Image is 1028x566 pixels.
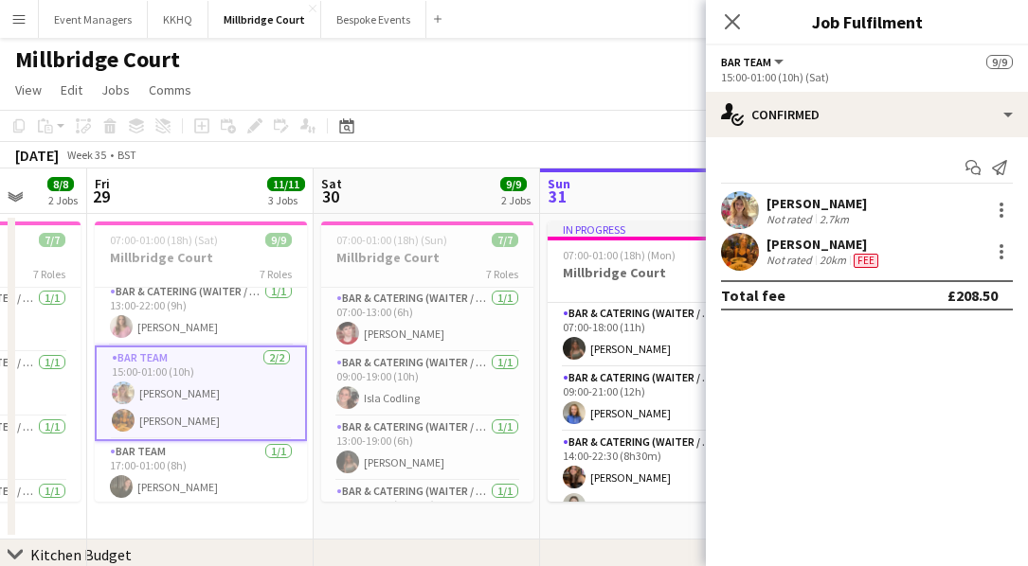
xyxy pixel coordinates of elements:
div: 15:00-01:00 (10h) (Sat) [721,70,1013,84]
div: 20km [816,253,850,268]
span: 9/9 [500,177,527,191]
div: Not rated [766,253,816,268]
div: Total fee [721,286,785,305]
app-card-role: Bar & Catering (Waiter / waitress)1/107:00-13:00 (6h)[PERSON_NAME] [321,288,533,352]
app-job-card: In progress07:00-01:00 (18h) (Mon)13/13Millbridge Court7 RolesBar & Catering (Waiter / waitress)1... [548,221,760,502]
app-card-role: Bar & Catering (Waiter / waitress)1/113:00-19:00 (6h)[PERSON_NAME] [321,416,533,481]
div: [PERSON_NAME] [766,236,882,253]
div: Confirmed [706,92,1028,137]
div: BST [117,148,136,162]
span: Fee [854,254,878,268]
app-card-role: Bar & Catering (Waiter / waitress)1/109:00-19:00 (10h)Isla Codling [321,352,533,416]
div: 2 Jobs [501,193,531,207]
div: 2 Jobs [48,193,78,207]
button: Bar Team [721,55,786,69]
button: Bespoke Events [321,1,426,38]
h1: Millbridge Court [15,45,180,74]
div: In progress [548,221,760,237]
a: Jobs [94,78,137,102]
div: 2.7km [816,212,853,226]
span: 29 [92,186,110,207]
app-card-role: Bar & Catering (Waiter / waitress)1/107:00-18:00 (11h)[PERSON_NAME] [548,303,760,367]
button: Event Managers [39,1,148,38]
span: Bar Team [721,55,771,69]
span: Jobs [101,81,130,98]
h3: Job Fulfilment [706,9,1028,34]
app-card-role: Bar Team1/117:00-01:00 (8h)[PERSON_NAME] [95,441,307,505]
app-card-role: Bar Team2/215:00-01:00 (10h)[PERSON_NAME][PERSON_NAME] [95,345,307,441]
span: Fri [95,175,110,192]
span: 7 Roles [260,267,292,281]
div: 3 Jobs [268,193,304,207]
span: Sun [548,175,570,192]
span: 07:00-01:00 (18h) (Sat) [110,233,218,247]
app-card-role: Bar & Catering (Waiter / waitress)1/109:00-21:00 (12h)[PERSON_NAME] [548,367,760,432]
h3: Millbridge Court [95,249,307,266]
div: [PERSON_NAME] [766,195,867,212]
span: 7/7 [39,233,65,247]
span: 31 [545,186,570,207]
span: 8/8 [47,177,74,191]
app-job-card: 07:00-01:00 (18h) (Sat)9/9Millbridge Court7 Roles[PERSON_NAME][PERSON_NAME]Bar & Catering (Waiter... [95,221,307,502]
span: Sat [321,175,342,192]
app-card-role: Bar & Catering (Waiter / waitress)1/114:00-21:30 (7h30m) [321,481,533,545]
span: 7 Roles [486,267,518,281]
span: 9/9 [986,55,1013,69]
span: 07:00-01:00 (18h) (Sun) [336,233,447,247]
div: £208.50 [947,286,998,305]
span: 07:00-01:00 (18h) (Mon) [563,248,676,262]
span: 7 Roles [33,267,65,281]
div: [DATE] [15,146,59,165]
span: 7/7 [492,233,518,247]
span: Comms [149,81,191,98]
span: Edit [61,81,82,98]
button: KKHQ [148,1,208,38]
app-card-role: Bar & Catering (Waiter / waitress)2/214:00-22:30 (8h30m)[PERSON_NAME][GEOGRAPHIC_DATA] [548,432,760,523]
div: Not rated [766,212,816,226]
a: View [8,78,49,102]
div: Kitchen Budget [30,545,132,564]
h3: Millbridge Court [548,264,760,281]
span: View [15,81,42,98]
span: 30 [318,186,342,207]
div: Crew has different fees then in role [850,253,882,268]
app-job-card: 07:00-01:00 (18h) (Sun)7/7Millbridge Court7 RolesBar & Catering (Waiter / waitress)1/107:00-13:00... [321,221,533,502]
app-card-role: Bar & Catering (Waiter / waitress)1/113:00-22:00 (9h)[PERSON_NAME] [95,281,307,345]
a: Comms [141,78,199,102]
button: Millbridge Court [208,1,321,38]
span: 9/9 [265,233,292,247]
span: Week 35 [63,148,110,162]
h3: Millbridge Court [321,249,533,266]
span: 11/11 [267,177,305,191]
a: Edit [53,78,90,102]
